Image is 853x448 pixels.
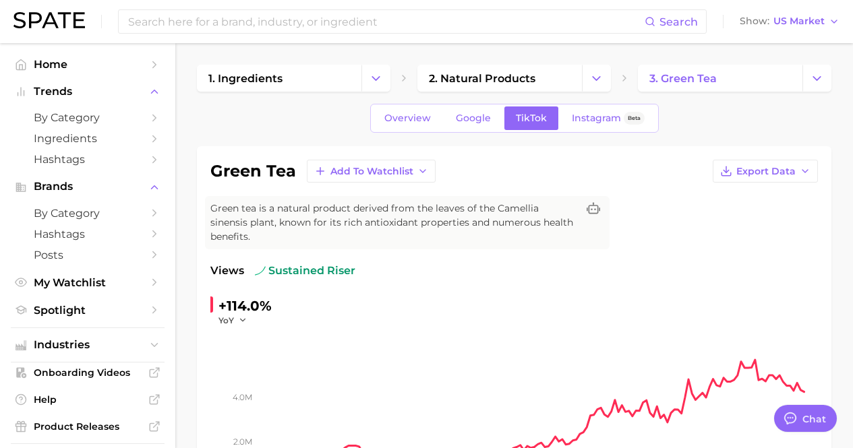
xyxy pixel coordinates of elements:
a: Home [11,54,165,75]
span: Green tea is a natural product derived from the leaves of the Camellia sinensis plant, known for ... [210,201,577,244]
span: Product Releases [34,420,142,433]
a: Google [444,106,502,130]
span: US Market [773,18,825,25]
span: Help [34,393,142,406]
tspan: 2.0m [233,437,252,447]
span: Beta [628,113,641,124]
button: Add to Watchlist [307,160,436,183]
span: TikTok [516,113,547,124]
button: Trends [11,82,165,102]
span: Add to Watchlist [330,166,413,177]
button: Change Category [582,65,611,92]
a: 1. ingredients [197,65,361,92]
span: Google [456,113,491,124]
button: YoY [218,315,247,326]
a: by Category [11,203,165,224]
img: sustained riser [255,265,266,276]
a: InstagramBeta [560,106,656,130]
div: +114.0% [218,295,272,317]
span: 2. natural products [429,72,535,85]
tspan: 4.0m [233,392,252,402]
button: Export Data [713,160,818,183]
span: Export Data [736,166,796,177]
a: 2. natural products [417,65,582,92]
span: YoY [218,315,234,326]
span: Instagram [572,113,621,124]
a: Hashtags [11,224,165,245]
a: My Watchlist [11,272,165,293]
span: Home [34,58,142,71]
span: Hashtags [34,153,142,166]
span: Spotlight [34,304,142,317]
span: Overview [384,113,431,124]
button: Brands [11,177,165,197]
span: Views [210,263,244,279]
input: Search here for a brand, industry, or ingredient [127,10,645,33]
a: Overview [373,106,442,130]
button: Change Category [361,65,390,92]
span: Posts [34,249,142,261]
a: 3. green tea [638,65,802,92]
a: Onboarding Videos [11,362,165,383]
button: Industries [11,335,165,355]
a: Product Releases [11,416,165,437]
a: Hashtags [11,149,165,170]
img: SPATE [13,12,85,28]
button: ShowUS Market [736,13,843,30]
span: Onboarding Videos [34,366,142,379]
a: Ingredients [11,128,165,149]
a: TikTok [504,106,558,130]
span: by Category [34,207,142,220]
span: Hashtags [34,228,142,241]
span: Brands [34,181,142,193]
button: Change Category [802,65,831,92]
span: 1. ingredients [208,72,283,85]
span: Ingredients [34,132,142,145]
a: Help [11,389,165,410]
span: Show [740,18,769,25]
h1: green tea [210,163,296,179]
span: Search [659,15,698,28]
span: My Watchlist [34,276,142,289]
a: Posts [11,245,165,265]
a: Spotlight [11,300,165,321]
span: sustained riser [255,263,355,279]
a: by Category [11,107,165,128]
span: Trends [34,86,142,98]
span: Industries [34,339,142,351]
span: by Category [34,111,142,124]
span: 3. green tea [649,72,717,85]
